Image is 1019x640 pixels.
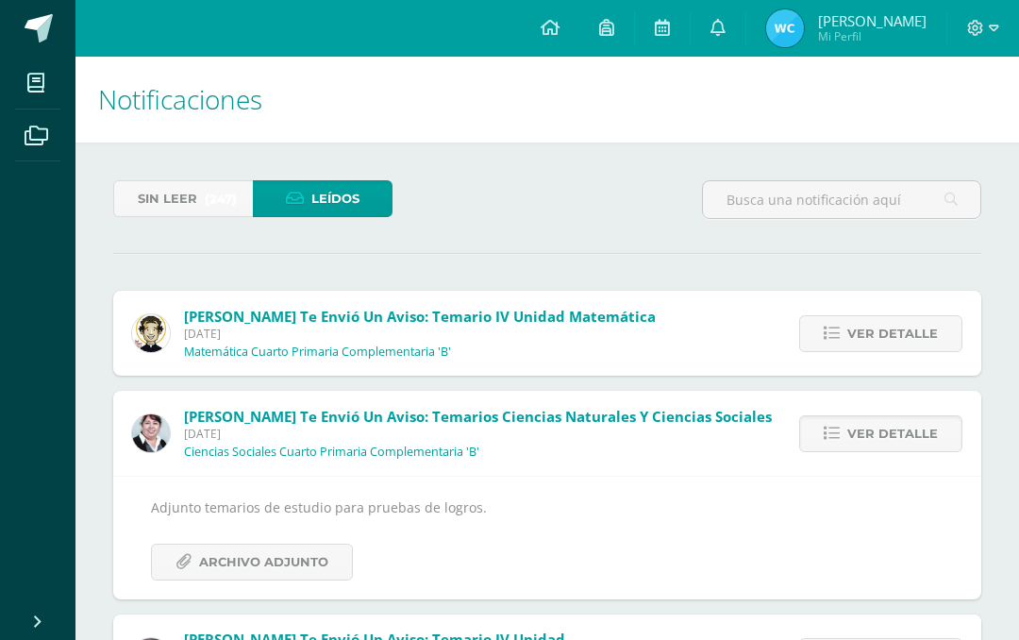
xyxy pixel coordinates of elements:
[132,314,170,352] img: 4bd1cb2f26ef773666a99eb75019340a.png
[184,426,772,442] span: [DATE]
[184,345,451,360] p: Matemática Cuarto Primaria Complementaria 'B'
[184,407,772,426] span: [PERSON_NAME] te envió un aviso: Temarios Ciencias Naturales y Ciencias Sociales
[138,181,197,216] span: Sin leer
[184,307,656,326] span: [PERSON_NAME] te envió un aviso: Temario IV Unidad Matemática
[311,181,359,216] span: Leídos
[113,180,253,217] a: Sin leer(247)
[184,445,479,460] p: Ciencias Sociales Cuarto Primaria Complementaria 'B'
[253,180,393,217] a: Leídos
[766,9,804,47] img: 8feb228ef6ff7f033890fb9da69e2633.png
[199,545,328,580] span: Archivo Adjunto
[703,181,980,218] input: Busca una notificación aquí
[151,496,944,580] div: Adjunto temarios de estudio para pruebas de logros.
[818,28,927,44] span: Mi Perfil
[847,416,938,451] span: Ver detalle
[205,181,237,216] span: (247)
[132,414,170,452] img: 17d5d95429b14b8bb66d77129096e0a8.png
[818,11,927,30] span: [PERSON_NAME]
[184,326,656,342] span: [DATE]
[151,544,353,581] a: Archivo Adjunto
[98,81,262,117] span: Notificaciones
[847,316,938,351] span: Ver detalle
